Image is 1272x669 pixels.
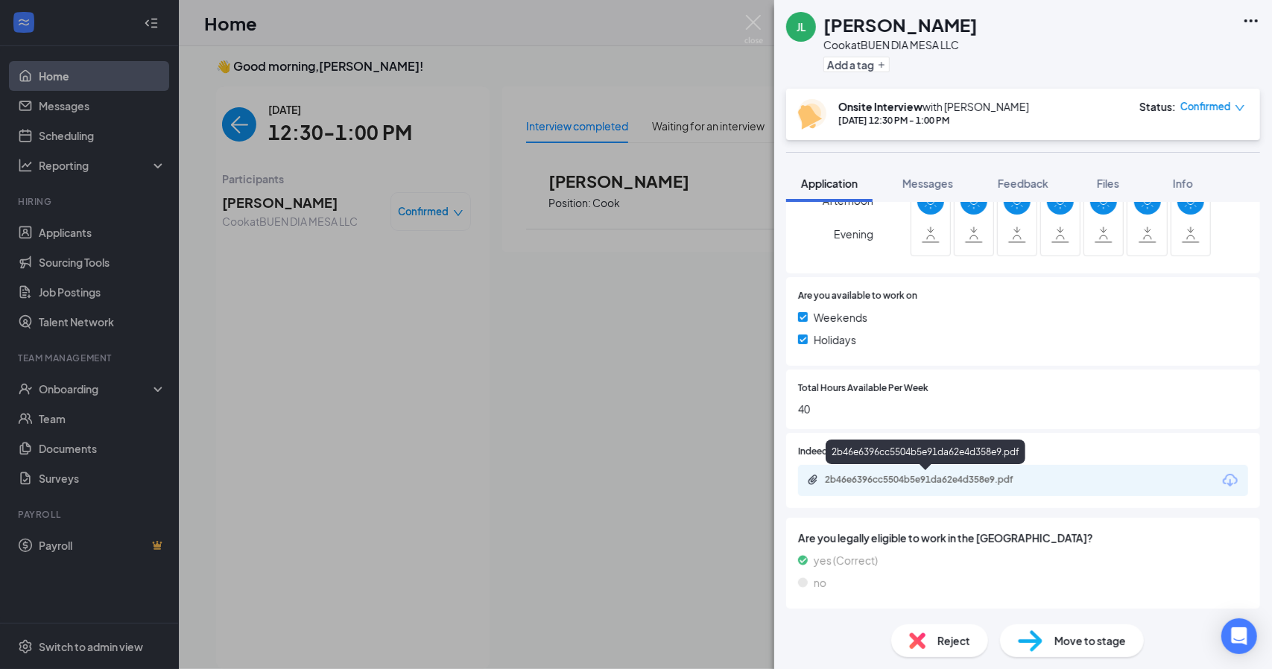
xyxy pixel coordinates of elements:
[807,474,819,486] svg: Paperclip
[838,99,1029,114] div: with [PERSON_NAME]
[838,100,923,113] b: Onsite Interview
[834,221,873,247] span: Evening
[1173,177,1193,190] span: Info
[798,401,1248,417] span: 40
[877,60,886,69] svg: Plus
[823,57,890,72] button: PlusAdd a tag
[814,332,856,348] span: Holidays
[807,474,1048,488] a: Paperclip2b46e6396cc5504b5e91da62e4d358e9.pdf
[1097,177,1119,190] span: Files
[1221,472,1239,489] svg: Download
[798,530,1248,546] span: Are you legally eligible to work in the [GEOGRAPHIC_DATA]?
[937,632,970,649] span: Reject
[1139,99,1176,114] div: Status :
[814,574,826,591] span: no
[798,445,864,459] span: Indeed Resume
[823,37,978,52] div: Cook at BUEN DIA MESA LLC
[798,381,928,396] span: Total Hours Available Per Week
[1180,99,1231,114] span: Confirmed
[838,114,1029,127] div: [DATE] 12:30 PM - 1:00 PM
[814,309,867,326] span: Weekends
[1235,103,1245,113] span: down
[1242,12,1260,30] svg: Ellipses
[1221,618,1257,654] div: Open Intercom Messenger
[797,19,806,34] div: JL
[825,474,1034,486] div: 2b46e6396cc5504b5e91da62e4d358e9.pdf
[826,440,1025,464] div: 2b46e6396cc5504b5e91da62e4d358e9.pdf
[1054,632,1126,649] span: Move to stage
[823,12,978,37] h1: [PERSON_NAME]
[801,177,858,190] span: Application
[798,289,917,303] span: Are you available to work on
[998,177,1048,190] span: Feedback
[814,552,878,568] span: yes (Correct)
[902,177,953,190] span: Messages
